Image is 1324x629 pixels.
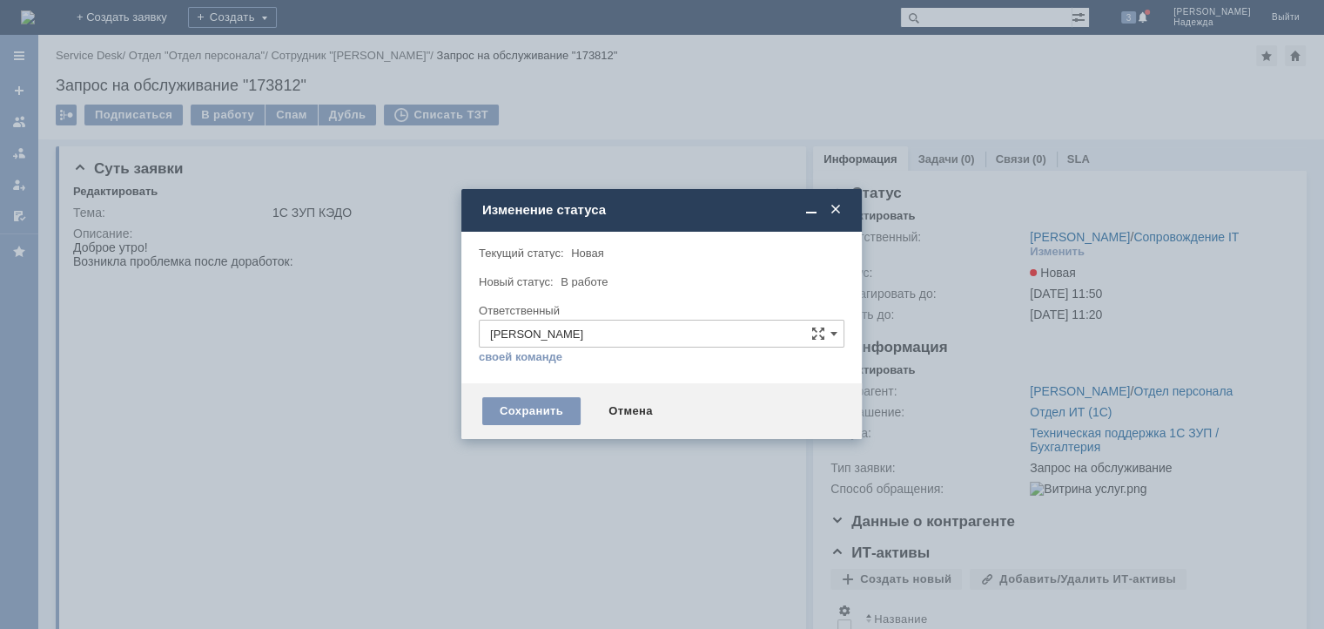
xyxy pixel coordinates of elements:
a: своей команде [479,350,562,364]
span: Сложная форма [811,327,825,341]
label: Новый статус: [479,275,554,288]
div: Изменение статуса [482,202,844,218]
span: Свернуть (Ctrl + M) [803,202,820,218]
div: Ответственный [479,305,841,316]
span: В работе [561,275,608,288]
label: Текущий статус: [479,247,563,260]
span: Закрыть [827,202,844,218]
span: Новая [571,247,604,260]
